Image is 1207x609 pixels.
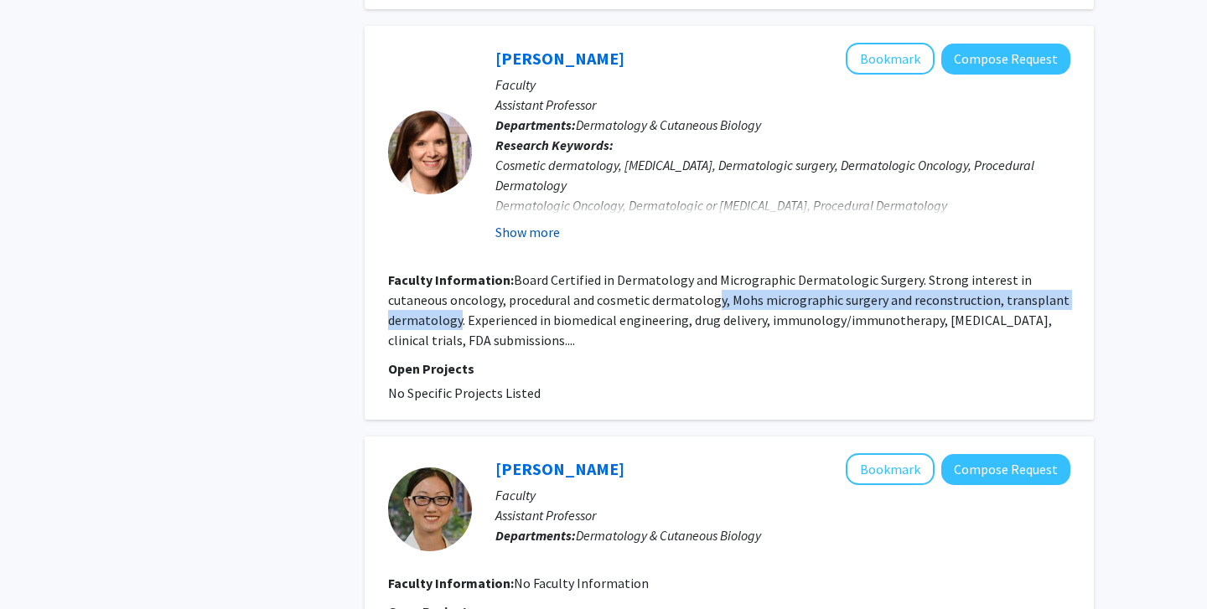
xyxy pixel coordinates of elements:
p: Faculty [495,75,1070,95]
button: Show more [495,222,560,242]
b: Faculty Information: [388,575,514,591]
div: Cosmetic dermatology, [MEDICAL_DATA], Dermatologic surgery, Dermatologic Oncology, Procedural Der... [495,155,1070,276]
p: Assistant Professor [495,505,1070,525]
b: Departments: [495,527,576,544]
button: Add Stephanie Jackson-Cullison to Bookmarks [846,43,935,75]
a: [PERSON_NAME] [495,458,624,479]
button: Compose Request to Sherry Yang [941,454,1070,485]
p: Faculty [495,485,1070,505]
b: Faculty Information: [388,271,514,288]
span: No Specific Projects Listed [388,384,541,401]
span: Dermatology & Cutaneous Biology [576,527,761,544]
button: Add Sherry Yang to Bookmarks [846,453,935,485]
span: No Faculty Information [514,575,649,591]
b: Departments: [495,116,576,133]
b: Research Keywords: [495,137,614,153]
iframe: Chat [13,534,71,596]
span: Dermatology & Cutaneous Biology [576,116,761,133]
button: Compose Request to Stephanie Jackson-Cullison [941,44,1070,75]
fg-read-more: Board Certified in Dermatology and Micrographic Dermatologic Surgery. Strong interest in cutaneou... [388,271,1070,348]
a: [PERSON_NAME] [495,48,624,69]
p: Open Projects [388,359,1070,379]
p: Assistant Professor [495,95,1070,115]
